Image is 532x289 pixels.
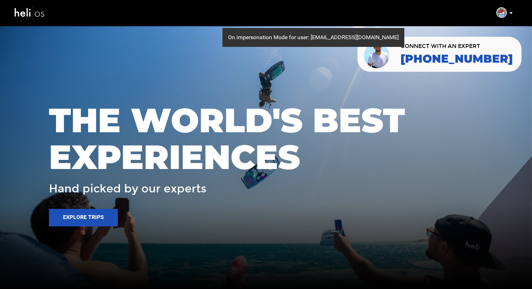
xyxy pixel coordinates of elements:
a: [PHONE_NUMBER] [400,52,513,65]
img: heli-logo [14,4,45,22]
span: THE WORLD'S BEST EXPERIENCES [49,102,483,176]
img: contact our team [363,40,392,69]
img: b7c9005a67764c1fdc1ea0aaa7ccaed8.png [496,7,507,18]
button: Explore Trips [49,209,118,226]
span: CONNECT WITH AN EXPERT [400,43,513,49]
span: Hand picked by our experts [49,183,206,195]
div: On impersonation Mode for user: [EMAIL_ADDRESS][DOMAIN_NAME] [222,28,404,47]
